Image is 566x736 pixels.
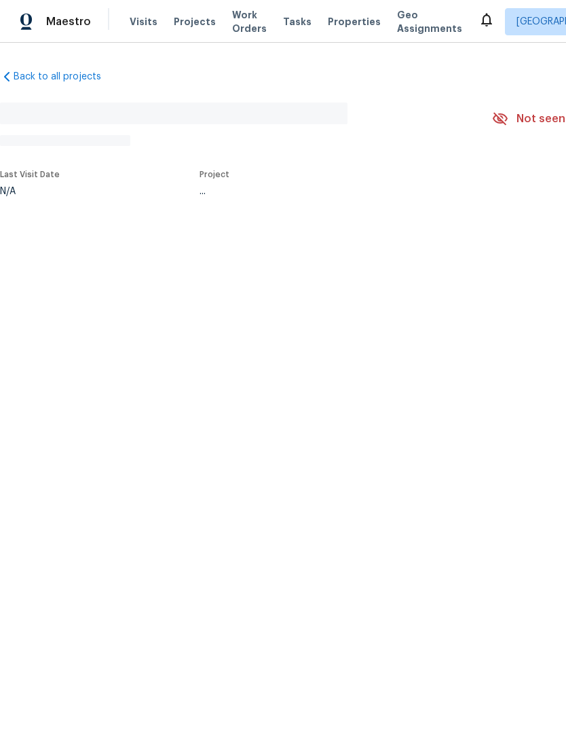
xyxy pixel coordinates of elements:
[200,170,229,179] span: Project
[174,15,216,29] span: Projects
[397,8,462,35] span: Geo Assignments
[130,15,157,29] span: Visits
[328,15,381,29] span: Properties
[232,8,267,35] span: Work Orders
[283,17,312,26] span: Tasks
[200,187,460,196] div: ...
[46,15,91,29] span: Maestro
